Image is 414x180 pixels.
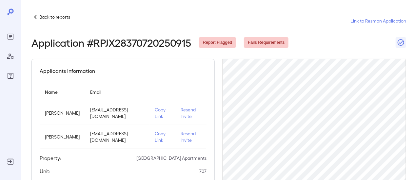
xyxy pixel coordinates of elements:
p: [GEOGRAPHIC_DATA] Apartments [136,155,207,161]
p: Resend Invite [181,130,201,143]
p: [PERSON_NAME] [45,134,80,140]
p: [EMAIL_ADDRESS][DOMAIN_NAME] [90,130,145,143]
p: Resend Invite [181,106,201,120]
h2: Application # RPJX28370720250915 [31,37,191,48]
th: Name [40,83,85,101]
div: Manage Users [5,51,16,61]
span: Report Flagged [199,40,236,46]
p: Back to reports [39,14,70,20]
h5: Unit: [40,167,50,175]
h5: Applicants Information [40,67,95,75]
p: 707 [199,168,207,174]
div: Reports [5,31,16,42]
p: Copy Link [155,106,170,120]
th: Email [85,83,150,101]
table: simple table [40,83,207,149]
p: [PERSON_NAME] [45,110,80,116]
button: Close Report [396,37,406,48]
div: Log Out [5,156,16,167]
h5: Property: [40,154,61,162]
p: [EMAIL_ADDRESS][DOMAIN_NAME] [90,106,145,120]
div: FAQ [5,71,16,81]
a: Link to Resman Application [350,18,406,24]
p: Copy Link [155,130,170,143]
span: Fails Requirements [244,40,288,46]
